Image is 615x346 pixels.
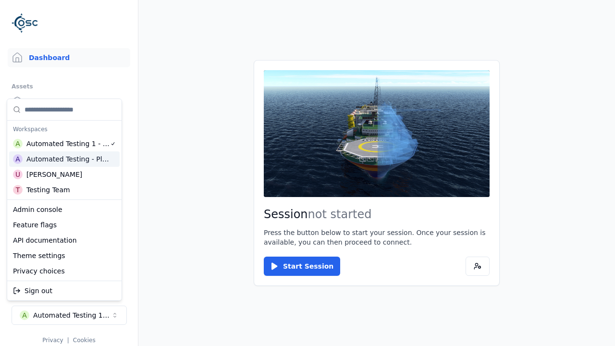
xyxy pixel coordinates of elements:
div: [PERSON_NAME] [26,170,82,179]
div: Admin console [9,202,120,217]
div: T [13,185,23,195]
div: Theme settings [9,248,120,263]
div: Sign out [9,283,120,298]
div: Workspaces [9,123,120,136]
div: Testing Team [26,185,70,195]
div: Automated Testing - Playwright [26,154,110,164]
div: A [13,154,23,164]
div: Suggestions [7,200,122,281]
div: Suggestions [7,99,122,199]
div: U [13,170,23,179]
div: A [13,139,23,148]
div: Suggestions [7,281,122,300]
div: Privacy choices [9,263,120,279]
div: Feature flags [9,217,120,233]
div: API documentation [9,233,120,248]
div: Automated Testing 1 - Playwright [26,139,110,148]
